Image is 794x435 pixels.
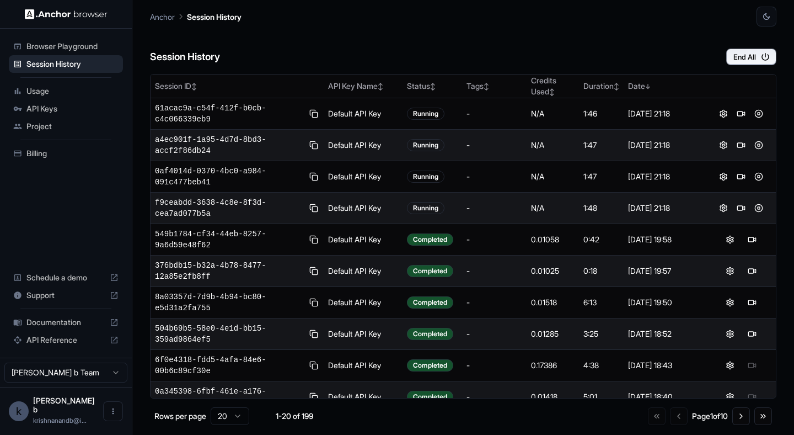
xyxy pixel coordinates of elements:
[407,234,453,246] div: Completed
[531,108,575,119] div: N/A
[9,100,123,118] div: API Keys
[407,265,453,277] div: Completed
[484,82,489,91] span: ↕
[191,82,197,91] span: ↕
[155,260,303,282] span: 376bdb15-b32a-4b78-8477-12a85e2fb8ff
[583,391,619,402] div: 5:01
[407,81,458,92] div: Status
[531,203,575,214] div: N/A
[26,335,105,346] span: API Reference
[466,360,522,371] div: -
[583,360,619,371] div: 4:38
[324,161,403,193] td: Default API Key
[583,171,619,182] div: 1:47
[549,88,555,96] span: ↕
[324,287,403,319] td: Default API Key
[9,82,123,100] div: Usage
[628,140,702,151] div: [DATE] 21:18
[155,81,319,92] div: Session ID
[583,140,619,151] div: 1:47
[378,82,383,91] span: ↕
[26,103,119,114] span: API Keys
[407,108,444,120] div: Running
[155,197,303,219] span: f9ceabdd-3638-4c8e-8f3d-cea7ad077b5a
[9,269,123,287] div: Schedule a demo
[583,266,619,277] div: 0:18
[26,272,105,283] span: Schedule a demo
[407,202,444,214] div: Running
[33,416,87,425] span: krishnanandb@imagineers.dev
[628,108,702,119] div: [DATE] 21:18
[466,234,522,245] div: -
[9,118,123,135] div: Project
[583,234,619,245] div: 0:42
[324,256,403,287] td: Default API Key
[466,140,522,151] div: -
[583,328,619,339] div: 3:25
[583,81,619,92] div: Duration
[155,103,303,125] span: 61acac9a-c54f-412f-b0cb-c4c066339eb9
[531,140,575,151] div: N/A
[324,130,403,161] td: Default API Key
[150,10,242,23] nav: breadcrumb
[466,108,522,119] div: -
[407,171,444,183] div: Running
[324,319,403,350] td: Default API Key
[583,297,619,308] div: 6:13
[466,81,522,92] div: Tags
[155,229,303,251] span: 549b1784-cf34-44eb-8257-9a6d59e48f62
[26,121,119,132] span: Project
[154,411,206,422] p: Rows per page
[9,38,123,55] div: Browser Playground
[614,82,619,91] span: ↕
[407,359,453,372] div: Completed
[628,328,702,339] div: [DATE] 18:52
[531,266,575,277] div: 0.01025
[466,391,522,402] div: -
[628,360,702,371] div: [DATE] 18:43
[155,323,303,345] span: 504b69b5-58e0-4e1d-bb15-359ad9864ef5
[150,11,175,23] p: Anchor
[628,171,702,182] div: [DATE] 21:18
[466,203,522,214] div: -
[531,360,575,371] div: 0.17386
[324,381,403,413] td: Default API Key
[324,224,403,256] td: Default API Key
[531,391,575,402] div: 0.01418
[155,291,303,314] span: 8a03357d-7d9b-4b94-bc80-e5d31a2fa755
[103,401,123,421] button: Open menu
[407,139,444,151] div: Running
[466,266,522,277] div: -
[324,350,403,381] td: Default API Key
[628,391,702,402] div: [DATE] 18:40
[26,86,119,97] span: Usage
[9,55,123,73] div: Session History
[407,328,453,340] div: Completed
[155,166,303,188] span: 0af4014d-0370-4bc0-a984-091c477beb41
[26,59,119,70] span: Session History
[645,82,651,91] span: ↓
[324,98,403,130] td: Default API Key
[628,266,702,277] div: [DATE] 19:57
[726,49,776,65] button: End All
[155,386,303,408] span: 0a345398-6fbf-461e-a176-79666a29c45e
[9,331,123,349] div: API Reference
[26,290,105,301] span: Support
[9,401,29,421] div: k
[25,9,108,19] img: Anchor Logo
[407,296,453,309] div: Completed
[466,171,522,182] div: -
[531,75,575,97] div: Credits Used
[583,203,619,214] div: 1:48
[466,328,522,339] div: -
[187,11,242,23] p: Session History
[692,411,728,422] div: Page 1 of 10
[155,354,303,376] span: 6f0e4318-fdd5-4afa-84e6-00b6c89cf30e
[628,81,702,92] div: Date
[150,49,220,65] h6: Session History
[267,411,322,422] div: 1-20 of 199
[531,171,575,182] div: N/A
[155,134,303,156] span: a4ec901f-1a95-4d7d-8bd3-accf2f86db24
[26,41,119,52] span: Browser Playground
[324,193,403,224] td: Default API Key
